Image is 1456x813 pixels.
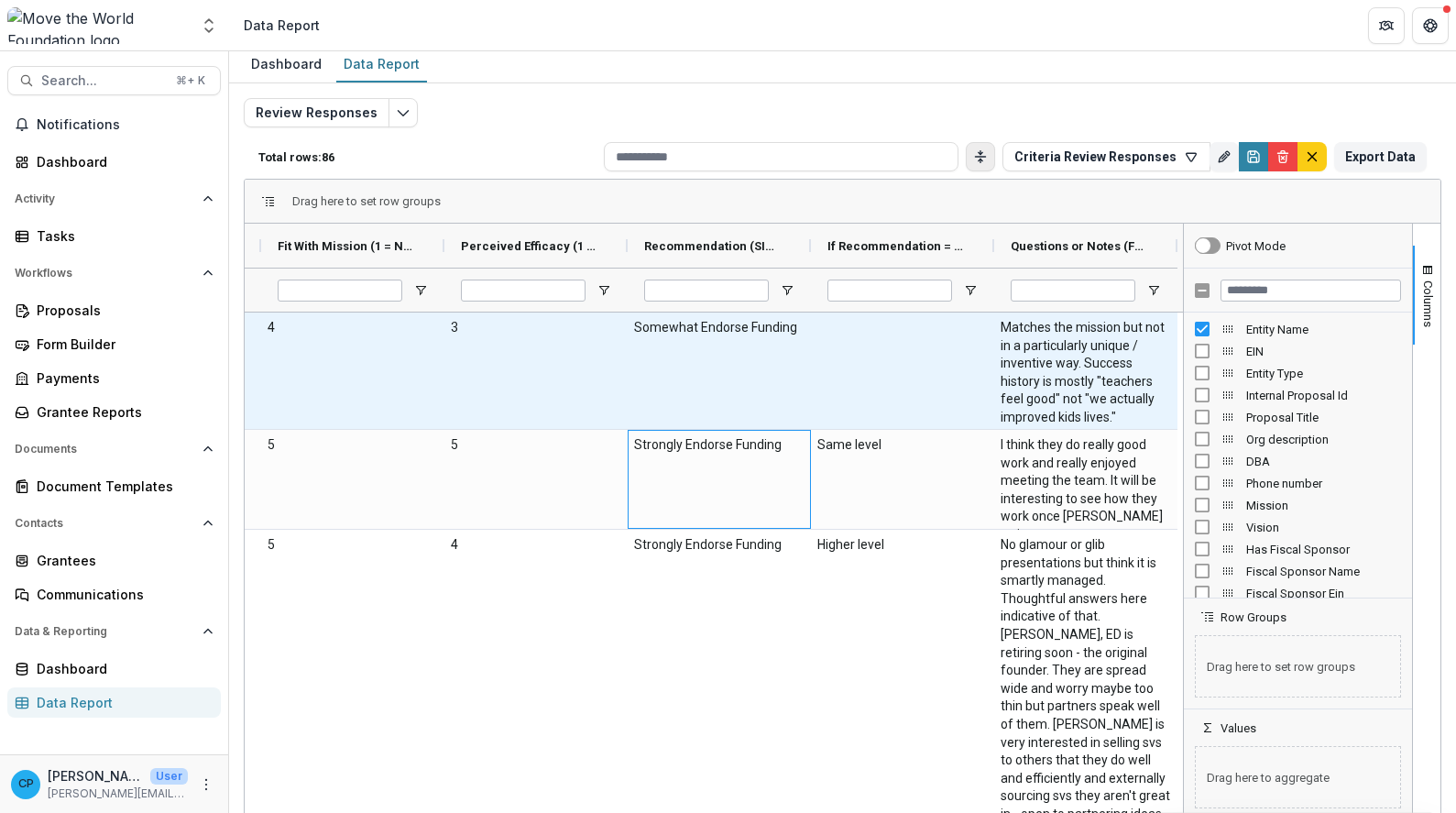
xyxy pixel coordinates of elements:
[236,12,327,38] nav: breadcrumb
[1246,521,1401,534] span: Vision
[7,184,221,214] button: Open Activity
[1246,323,1401,336] span: Entity Name
[1221,280,1401,302] input: Filter Columns Input
[1184,340,1412,362] div: EIN Column
[1146,283,1161,298] button: Open Filter Menu
[244,98,389,127] button: Review Responses
[15,517,195,530] span: Contacts
[1221,721,1256,735] span: Values
[1001,436,1171,544] span: I think they do really good work and really enjoyed meeting the team. It will be interesting to s...
[7,258,221,288] button: Open Workflows
[7,654,221,684] a: Dashboard
[1184,384,1412,406] div: Internal Proposal Id Column
[1184,450,1412,472] div: DBA Column
[7,617,221,646] button: Open Data & Reporting
[336,47,427,82] a: Data Report
[1226,239,1286,253] div: Pivot Mode
[48,766,143,786] p: [PERSON_NAME]
[15,625,195,638] span: Data & Reporting
[7,7,189,44] img: Move the World Foundation logo
[7,545,221,576] a: Grantees
[1011,239,1146,253] span: Questions or Notes (FORMATTED_TEXT)
[336,50,427,77] div: Data Report
[7,509,221,538] button: Open Contacts
[1421,280,1435,327] span: Columns
[7,147,221,177] a: Dashboard
[292,194,441,208] span: Drag here to set row groups
[7,363,221,393] a: Payments
[48,786,188,802] p: [PERSON_NAME][EMAIL_ADDRESS][DOMAIN_NAME]
[827,280,952,302] input: If Recommendation = Endorse and Applicant = Prior Grantee, do you think we should fund at a highe...
[451,536,621,555] span: 4
[1246,389,1401,402] span: Internal Proposal Id
[1002,142,1210,171] button: Criteria Review Responses
[634,319,805,337] span: Somewhat Endorse Funding
[1195,635,1401,698] span: Drag here to set row groups
[7,579,221,610] a: Communications
[258,150,597,164] p: Total rows: 86
[1246,433,1401,446] span: Org description
[37,117,213,133] span: Notifications
[37,693,206,712] div: Data Report
[195,774,217,796] button: More
[1210,142,1239,171] button: Rename
[37,585,206,604] div: Communications
[1184,494,1412,516] div: Mission Column
[18,778,34,790] div: Christina Pappas
[1195,746,1401,808] span: Drag here to aggregate
[1246,367,1401,380] span: Entity Type
[1246,565,1401,578] span: Fiscal Sponsor Name
[1368,7,1405,44] button: Partners
[37,402,206,422] div: Grantee Reports
[37,659,206,678] div: Dashboard
[7,295,221,325] a: Proposals
[1268,142,1297,171] button: Delete
[1184,538,1412,560] div: Has Fiscal Sponsor Column
[597,283,611,298] button: Open Filter Menu
[1184,560,1412,582] div: Fiscal Sponsor Name Column
[1184,472,1412,494] div: Phone number Column
[634,436,805,455] span: Strongly Endorse Funding
[172,71,209,91] div: ⌘ + K
[37,226,206,246] div: Tasks
[1184,406,1412,428] div: Proposal Title Column
[817,436,988,455] span: Same level
[7,471,221,501] a: Document Templates
[1184,428,1412,450] div: Org description Column
[1246,499,1401,512] span: Mission
[7,66,221,95] button: Search...
[1184,516,1412,538] div: Vision Column
[827,239,963,253] span: If Recommendation = Endorse and Applicant = Prior Grantee, do you think we should fund at a highe...
[461,280,586,302] input: Perceived Efficacy (1 = Not at all, 5 = Extremely) (RATING) Filter Input
[963,283,978,298] button: Open Filter Menu
[37,152,206,171] div: Dashboard
[37,301,206,320] div: Proposals
[292,194,441,208] div: Row Groups
[244,50,329,77] div: Dashboard
[268,436,438,455] span: 5
[150,768,188,785] p: User
[244,47,329,82] a: Dashboard
[1011,280,1135,302] input: Questions or Notes (FORMATTED_TEXT) Filter Input
[196,7,222,44] button: Open entity switcher
[7,221,221,251] a: Tasks
[413,283,428,298] button: Open Filter Menu
[1246,477,1401,490] span: Phone number
[1246,543,1401,556] span: Has Fiscal Sponsor
[1239,142,1268,171] button: Save
[1001,319,1171,427] span: Matches the mission but not in a particularly unique / inventive way. Success history is mostly "...
[37,477,206,496] div: Document Templates
[244,16,320,35] div: Data Report
[634,536,805,555] span: Strongly Endorse Funding
[1184,624,1412,709] div: Row Groups
[1246,345,1401,358] span: EIN
[451,319,621,337] span: 3
[278,280,402,302] input: Fit With Mission (1 = Not at all, 5 = Extremely Likely) (RATING) Filter Input
[1184,362,1412,384] div: Entity Type Column
[966,142,995,171] button: Toggle auto height
[451,436,621,455] span: 5
[268,319,438,337] span: 4
[389,98,418,127] button: Edit selected report
[461,239,597,253] span: Perceived Efficacy (1 = Not at all, 5 = Extremely) (RATING)
[7,329,221,359] a: Form Builder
